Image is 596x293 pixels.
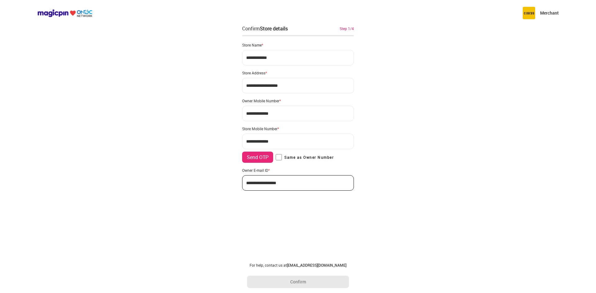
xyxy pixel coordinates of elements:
[247,263,349,268] div: For help, contact us at
[242,168,354,173] div: Owner E-mail ID
[287,263,346,268] a: [EMAIL_ADDRESS][DOMAIN_NAME]
[242,152,273,163] button: Send OTP
[37,9,93,17] img: ondc-logo-new-small.8a59708e.svg
[540,10,559,16] p: Merchant
[276,154,282,160] input: Same as Owner Number
[242,42,354,47] div: Store Name
[340,26,354,31] div: Step 1/4
[260,25,288,32] div: Store details
[242,98,354,103] div: Owner Mobile Number
[523,7,535,19] img: circus.b677b59b.png
[242,126,354,131] div: Store Mobile Number
[247,276,349,288] button: Confirm
[276,154,334,160] label: Same as Owner Number
[242,70,354,75] div: Store Address
[242,25,288,32] div: Confirm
